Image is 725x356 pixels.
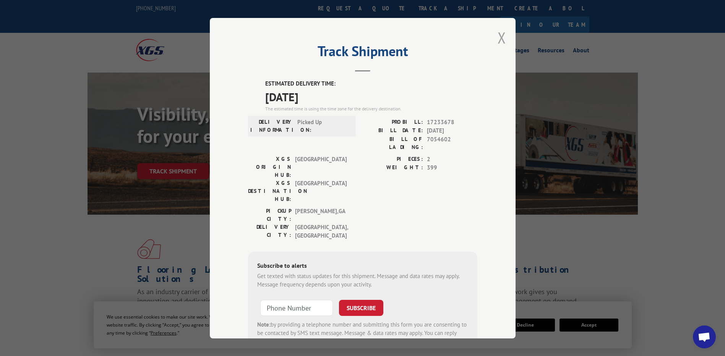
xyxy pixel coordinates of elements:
[363,163,423,172] label: WEIGHT:
[363,135,423,151] label: BILL OF LADING:
[257,320,468,346] div: by providing a telephone number and submitting this form you are consenting to be contacted by SM...
[295,207,347,223] span: [PERSON_NAME] , GA
[250,118,294,134] label: DELIVERY INFORMATION:
[257,320,271,328] strong: Note:
[248,223,291,240] label: DELIVERY CITY:
[427,155,477,163] span: 2
[257,272,468,289] div: Get texted with status updates for this shipment. Message and data rates may apply. Message frequ...
[427,135,477,151] span: 7054602
[248,46,477,60] h2: Track Shipment
[265,105,477,112] div: The estimated time is using the time zone for the delivery destination.
[295,223,347,240] span: [GEOGRAPHIC_DATA] , [GEOGRAPHIC_DATA]
[363,118,423,126] label: PROBILL:
[248,207,291,223] label: PICKUP CITY:
[427,163,477,172] span: 399
[257,261,468,272] div: Subscribe to alerts
[265,79,477,88] label: ESTIMATED DELIVERY TIME:
[295,155,347,179] span: [GEOGRAPHIC_DATA]
[427,126,477,135] span: [DATE]
[295,179,347,203] span: [GEOGRAPHIC_DATA]
[339,299,383,316] button: SUBSCRIBE
[297,118,349,134] span: Picked Up
[248,155,291,179] label: XGS ORIGIN HUB:
[363,155,423,163] label: PIECES:
[427,118,477,126] span: 17233678
[260,299,333,316] input: Phone Number
[248,179,291,203] label: XGS DESTINATION HUB:
[693,325,716,348] div: Open chat
[265,88,477,105] span: [DATE]
[498,28,506,48] button: Close modal
[363,126,423,135] label: BILL DATE:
